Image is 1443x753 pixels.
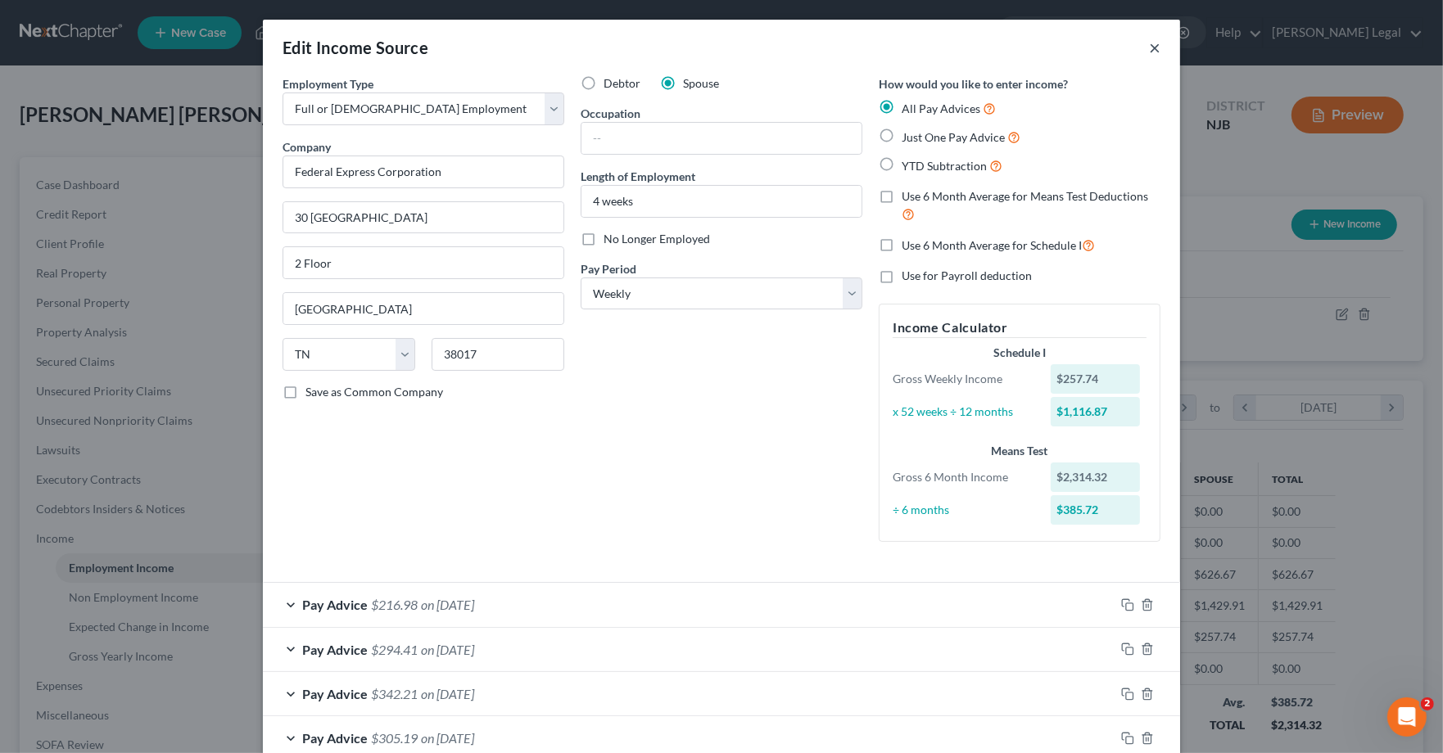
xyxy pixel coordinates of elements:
[884,469,1043,485] div: Gross 6 Month Income
[1149,38,1160,57] button: ×
[902,101,980,115] span: All Pay Advices
[283,36,428,59] div: Edit Income Source
[902,130,1005,144] span: Just One Pay Advice
[581,262,636,276] span: Pay Period
[1051,462,1141,492] div: $2,314.32
[884,404,1043,420] div: x 52 weeks ÷ 12 months
[902,189,1148,203] span: Use 6 Month Average for Means Test Deductions
[371,730,418,746] span: $305.19
[302,642,368,657] span: Pay Advice
[283,293,563,324] input: Enter city...
[902,159,987,173] span: YTD Subtraction
[283,77,373,91] span: Employment Type
[893,443,1147,459] div: Means Test
[421,642,474,657] span: on [DATE]
[581,105,640,122] label: Occupation
[902,268,1032,282] span: Use for Payroll deduction
[1051,397,1141,426] div: $1,116.87
[302,730,368,746] span: Pay Advice
[884,371,1043,387] div: Gross Weekly Income
[283,202,563,233] input: Enter address...
[283,247,563,278] input: Unit, Suite, etc...
[1387,697,1427,737] iframe: Intercom live chat
[893,345,1147,361] div: Schedule I
[683,76,719,90] span: Spouse
[432,338,564,371] input: Enter zip...
[884,502,1043,518] div: ÷ 6 months
[421,597,474,612] span: on [DATE]
[604,76,640,90] span: Debtor
[581,123,862,154] input: --
[302,686,368,701] span: Pay Advice
[421,730,474,746] span: on [DATE]
[302,597,368,612] span: Pay Advice
[283,140,331,154] span: Company
[305,385,443,399] span: Save as Common Company
[581,186,862,217] input: ex: 2 years
[421,686,474,701] span: on [DATE]
[371,642,418,657] span: $294.41
[371,686,418,701] span: $342.21
[1051,364,1141,394] div: $257.74
[893,318,1147,338] h5: Income Calculator
[581,168,695,185] label: Length of Employment
[902,238,1082,252] span: Use 6 Month Average for Schedule I
[879,75,1068,92] label: How would you like to enter income?
[1051,495,1141,525] div: $385.72
[1421,697,1434,710] span: 2
[604,232,710,246] span: No Longer Employed
[283,156,564,188] input: Search company by name...
[371,597,418,612] span: $216.98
